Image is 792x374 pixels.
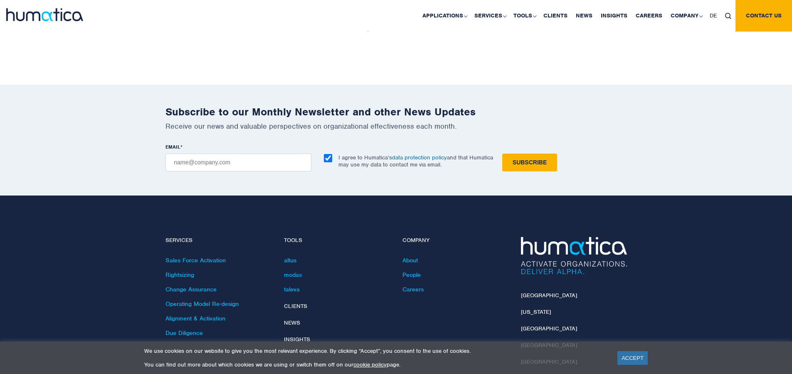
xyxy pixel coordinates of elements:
[338,154,493,168] p: I agree to Humatica’s and that Humatica may use my data to contact me via email.
[502,154,557,171] input: Subscribe
[617,351,648,365] a: ACCEPT
[165,315,225,322] a: Alignment & Activation
[144,361,607,368] p: You can find out more about which cookies we are using or switch them off on our page.
[165,300,239,308] a: Operating Model Re-design
[402,237,508,244] h4: Company
[324,154,332,162] input: I agree to Humatica’sdata protection policyand that Humatica may use my data to contact me via em...
[284,257,296,264] a: altus
[402,257,418,264] a: About
[165,237,271,244] h4: Services
[521,292,577,299] a: [GEOGRAPHIC_DATA]
[165,271,194,279] a: Rightsizing
[284,319,300,326] a: News
[144,347,607,354] p: We use cookies on our website to give you the most relevant experience. By clicking “Accept”, you...
[284,336,310,343] a: Insights
[521,308,551,315] a: [US_STATE]
[6,8,83,21] img: logo
[402,286,424,293] a: Careers
[165,144,180,150] span: EMAIL
[402,271,421,279] a: People
[284,237,390,244] h4: Tools
[353,361,387,368] a: cookie policy
[710,12,717,19] span: DE
[284,303,307,310] a: Clients
[521,325,577,332] a: [GEOGRAPHIC_DATA]
[165,257,226,264] a: Sales Force Activation
[521,237,627,274] img: Humatica
[284,286,300,293] a: taleva
[165,122,627,131] p: Receive our news and valuable perspectives on organizational effectiveness each month.
[725,13,731,19] img: search_icon
[165,105,627,118] h2: Subscribe to our Monthly Newsletter and other News Updates
[392,154,447,161] a: data protection policy
[165,329,203,337] a: Due Diligence
[165,286,217,293] a: Change Assurance
[284,271,302,279] a: modas
[165,154,311,171] input: name@company.com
